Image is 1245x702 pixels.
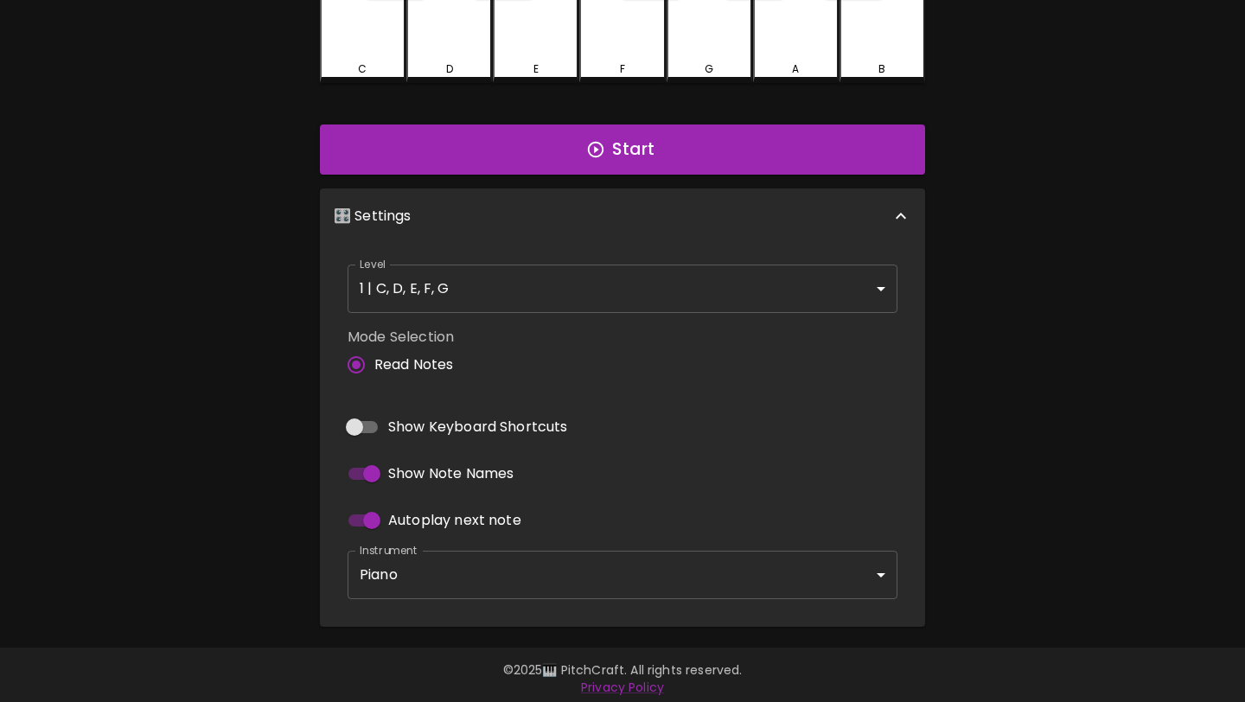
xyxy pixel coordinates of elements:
div: 1 | C, D, E, F, G [348,265,897,313]
label: Level [360,257,386,271]
div: C [358,61,367,77]
button: Start [320,124,925,175]
div: B [878,61,885,77]
span: Show Keyboard Shortcuts [388,417,567,437]
p: 🎛️ Settings [334,206,412,227]
a: Privacy Policy [581,679,664,696]
div: 🎛️ Settings [320,188,925,244]
label: Mode Selection [348,327,468,347]
div: D [446,61,453,77]
div: Piano [348,551,897,599]
span: Read Notes [374,354,454,375]
label: Instrument [360,543,418,558]
div: A [792,61,799,77]
span: Show Note Names [388,463,514,484]
span: Autoplay next note [388,510,521,531]
p: © 2025 🎹 PitchCraft. All rights reserved. [124,661,1120,679]
div: G [705,61,713,77]
div: F [620,61,625,77]
div: E [533,61,539,77]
